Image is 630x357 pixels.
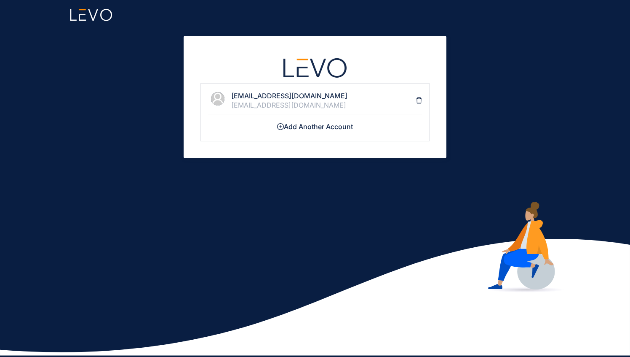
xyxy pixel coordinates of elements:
span: plus-circle [277,123,284,130]
span: user [211,92,224,105]
span: delete [416,97,422,104]
h4: [EMAIL_ADDRESS][DOMAIN_NAME] [231,92,416,100]
div: [EMAIL_ADDRESS][DOMAIN_NAME] [231,101,416,109]
h4: Add Another Account [208,123,422,130]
